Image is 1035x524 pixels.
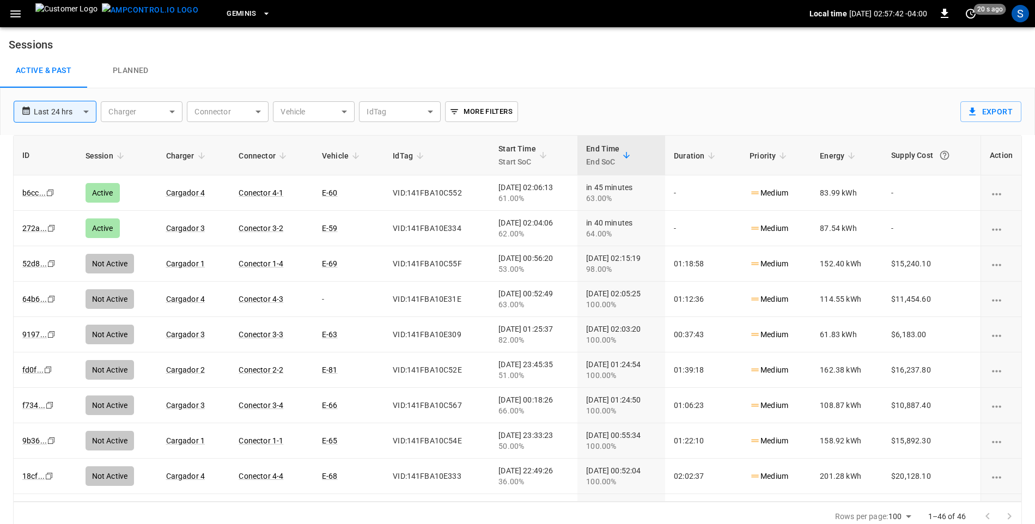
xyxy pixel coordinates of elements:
[384,352,490,388] td: VID:141FBA10C52E
[498,264,569,275] div: 53.00%
[498,228,569,239] div: 62.00%
[750,187,788,199] p: Medium
[34,101,96,122] div: Last 24 hrs
[322,259,338,268] a: E-69
[498,334,569,345] div: 82.00%
[384,317,490,352] td: VID:141FBA10E309
[811,246,882,282] td: 152.40 kWh
[86,183,120,203] div: Active
[322,224,338,233] a: E-59
[750,258,788,270] p: Medium
[239,149,289,162] span: Connector
[102,3,198,17] img: ampcontrol.io logo
[586,476,656,487] div: 100.00%
[498,142,550,168] span: Start TimeStart SoC
[86,218,120,238] div: Active
[586,288,656,310] div: [DATE] 02:05:25
[882,352,981,388] td: $16,237.80
[166,401,205,410] a: Cargador 3
[990,294,1013,304] div: charging session options
[239,436,283,445] a: Conector 1-1
[665,175,741,211] td: -
[498,324,569,345] div: [DATE] 01:25:37
[498,465,569,487] div: [DATE] 22:49:26
[384,175,490,211] td: VID:141FBA10C552
[990,364,1013,375] div: charging session options
[227,8,257,20] span: Geminis
[981,136,1021,175] th: Action
[498,476,569,487] div: 36.00%
[498,193,569,204] div: 61.00%
[665,352,741,388] td: 01:39:18
[86,466,135,486] div: Not Active
[384,459,490,494] td: VID:141FBA10E333
[820,149,859,162] span: Energy
[811,388,882,423] td: 108.87 kWh
[22,188,46,197] a: b6cc...
[665,246,741,282] td: 01:18:58
[882,459,981,494] td: $20,128.10
[45,187,56,199] div: copy
[498,182,569,204] div: [DATE] 02:06:13
[22,472,45,480] a: 18cf...
[239,472,283,480] a: Conector 4-4
[498,501,569,522] div: [DATE] 22:44:03
[22,295,47,303] a: 64b6...
[86,289,135,309] div: Not Active
[86,395,135,415] div: Not Active
[990,223,1013,234] div: charging session options
[44,470,55,482] div: copy
[882,246,981,282] td: $15,240.10
[665,388,741,423] td: 01:06:23
[166,224,205,233] a: Cargador 3
[586,324,656,345] div: [DATE] 02:03:20
[586,217,656,239] div: in 40 minutes
[882,282,981,317] td: $11,454.60
[239,188,283,197] a: Conector 4-1
[990,329,1013,340] div: charging session options
[586,334,656,345] div: 100.00%
[384,246,490,282] td: VID:141FBA10C55F
[22,259,47,268] a: 52d8...
[882,388,981,423] td: $10,887.40
[962,5,979,22] button: set refresh interval
[882,423,981,459] td: $15,892.30
[586,142,634,168] span: End TimeEnd SoC
[498,288,569,310] div: [DATE] 00:52:49
[22,330,47,339] a: 9197...
[22,401,45,410] a: f734...
[86,254,135,273] div: Not Active
[498,359,569,381] div: [DATE] 23:45:35
[322,436,338,445] a: E-65
[586,193,656,204] div: 63.00%
[586,228,656,239] div: 64.00%
[166,188,205,197] a: Cargador 4
[86,360,135,380] div: Not Active
[239,401,283,410] a: Conector 3-4
[498,405,569,416] div: 66.00%
[750,223,788,234] p: Medium
[13,135,1022,502] div: sessions table
[665,211,741,246] td: -
[166,259,205,268] a: Cargador 1
[882,317,981,352] td: $6,183.00
[322,401,338,410] a: E-66
[22,224,47,233] a: 272a...
[811,211,882,246] td: 87.54 kWh
[322,365,338,374] a: E-81
[22,365,44,374] a: fd0f...
[46,328,57,340] div: copy
[835,511,888,522] p: Rows per page:
[665,282,741,317] td: 01:12:36
[849,8,927,19] p: [DATE] 02:57:42 -04:00
[586,405,656,416] div: 100.00%
[586,501,656,522] div: [DATE] 00:17:39
[43,364,54,376] div: copy
[674,149,719,162] span: Duration
[586,465,656,487] div: [DATE] 00:52:04
[891,145,972,165] div: Supply Cost
[239,259,283,268] a: Conector 1-4
[809,8,847,19] p: Local time
[586,299,656,310] div: 100.00%
[750,364,788,376] p: Medium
